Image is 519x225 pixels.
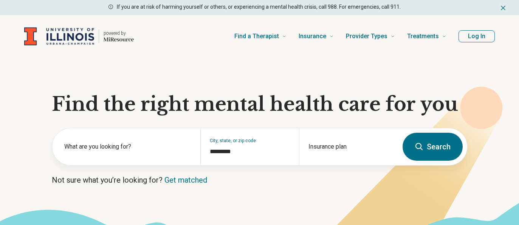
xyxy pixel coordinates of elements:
button: Log In [459,30,495,42]
a: Provider Types [346,21,395,51]
span: Insurance [299,31,326,42]
p: If you are at risk of harming yourself or others, or experiencing a mental health crisis, call 98... [117,3,401,11]
span: Treatments [407,31,439,42]
button: Search [403,133,463,161]
a: Get matched [164,175,207,185]
h1: Find the right mental health care for you [52,93,468,116]
span: Provider Types [346,31,387,42]
a: Insurance [299,21,334,51]
p: powered by [104,30,134,36]
a: Home page [24,24,134,48]
a: Treatments [407,21,446,51]
p: Not sure what you’re looking for? [52,175,468,185]
button: Dismiss [499,3,507,12]
span: Find a Therapist [234,31,279,42]
a: Find a Therapist [234,21,287,51]
label: What are you looking for? [64,142,191,151]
